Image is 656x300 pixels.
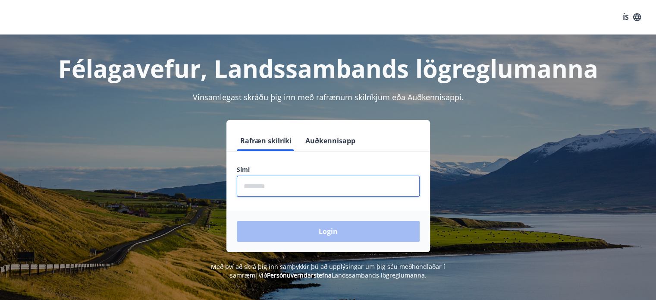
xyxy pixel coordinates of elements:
a: Persónuverndarstefna [267,271,332,279]
label: Sími [237,165,420,174]
button: ÍS [618,9,646,25]
h1: Félagavefur, Landssambands lögreglumanna [28,52,628,85]
span: Með því að skrá þig inn samþykkir þú að upplýsingar um þig séu meðhöndlaðar í samræmi við Landssa... [211,262,445,279]
button: Auðkennisapp [302,130,359,151]
button: Rafræn skilríki [237,130,295,151]
span: Vinsamlegast skráðu þig inn með rafrænum skilríkjum eða Auðkennisappi. [193,92,464,102]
